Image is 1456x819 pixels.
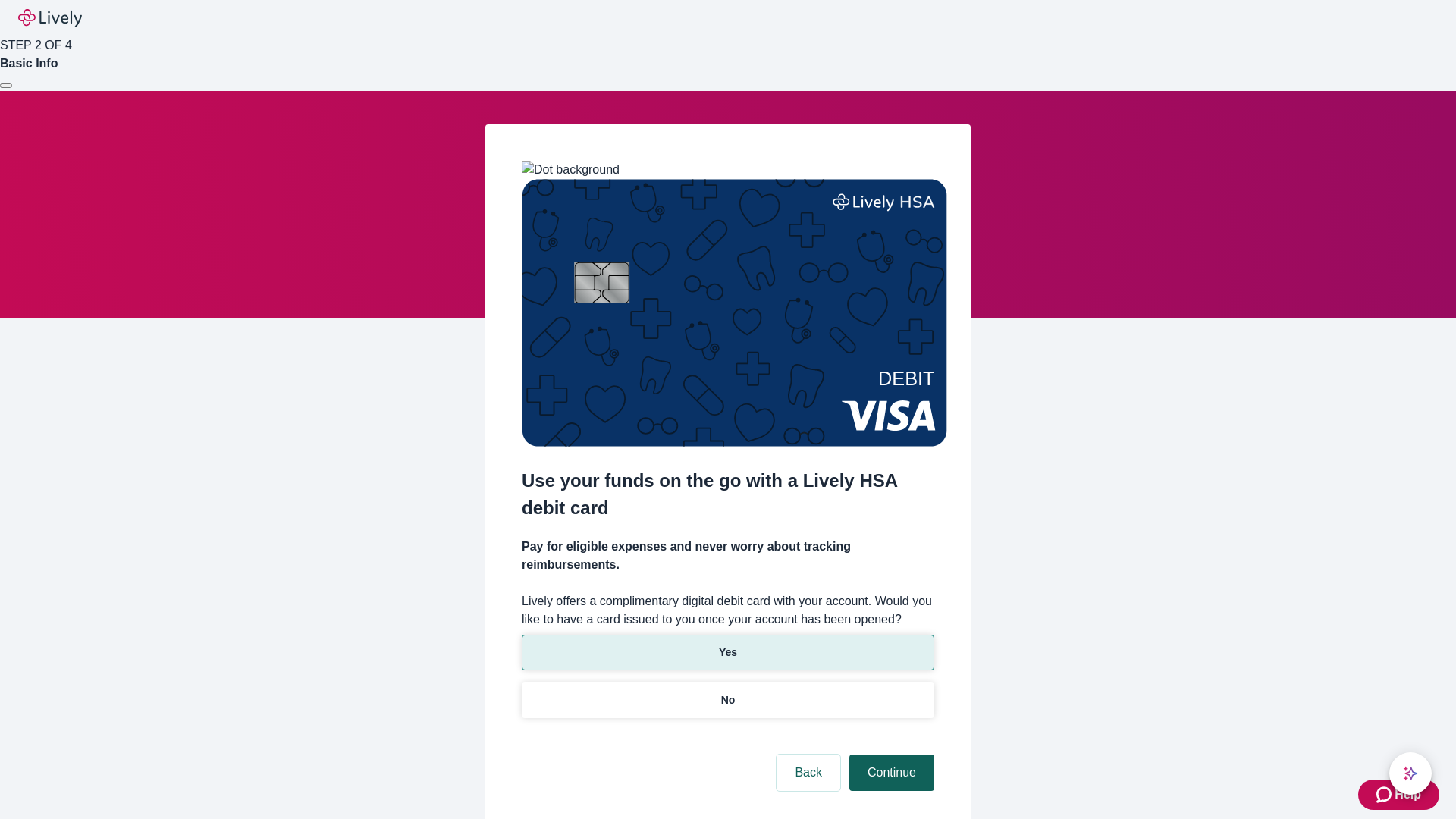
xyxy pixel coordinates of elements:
svg: Lively AI Assistant [1403,766,1418,781]
button: No [522,682,934,718]
img: Debit card [522,179,947,447]
h2: Use your funds on the go with a Lively HSA debit card [522,467,934,522]
img: Lively [18,9,82,27]
label: Lively offers a complimentary digital debit card with your account. Would you like to have a card... [522,592,934,629]
button: Back [777,755,840,791]
p: Yes [719,645,737,661]
button: Continue [849,755,934,791]
button: chat [1389,752,1432,795]
button: Zendesk support iconHelp [1358,780,1439,810]
img: Dot background [522,161,620,179]
span: Help [1395,786,1421,804]
button: Yes [522,635,934,670]
p: No [721,692,736,708]
svg: Zendesk support icon [1376,786,1395,804]
h4: Pay for eligible expenses and never worry about tracking reimbursements. [522,538,934,574]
